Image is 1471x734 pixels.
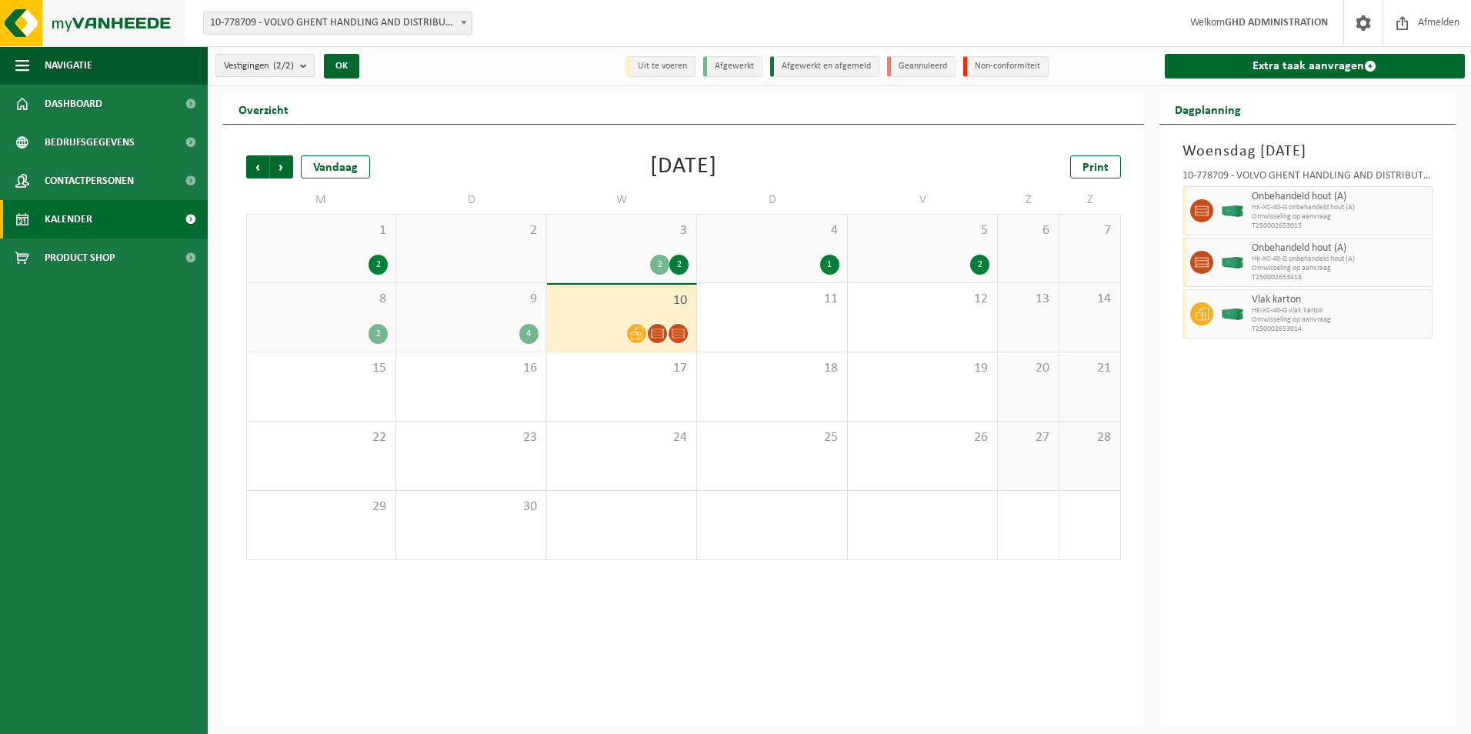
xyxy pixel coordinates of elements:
span: Volgende [270,155,293,178]
span: 10-778709 - VOLVO GHENT HANDLING AND DISTRIBUTION - DESTELDONK [203,12,472,35]
button: Vestigingen(2/2) [215,54,315,77]
span: 29 [255,499,388,515]
span: Vestigingen [224,55,294,78]
span: Omwisseling op aanvraag [1252,212,1429,222]
div: Vandaag [301,155,370,178]
span: 10 [555,292,689,309]
span: 7 [1067,222,1112,239]
img: HK-XC-40-GN-00 [1221,205,1244,217]
span: 24 [555,429,689,446]
span: 5 [856,222,989,239]
span: 26 [856,429,989,446]
span: 15 [255,360,388,377]
span: 17 [555,360,689,377]
td: W [547,186,697,214]
span: 10-778709 - VOLVO GHENT HANDLING AND DISTRIBUTION - DESTELDONK [204,12,472,34]
h2: Overzicht [223,94,304,124]
span: 16 [404,360,538,377]
span: 27 [1006,429,1051,446]
span: Onbehandeld hout (A) [1252,191,1429,203]
strong: GHD ADMINISTRATION [1225,17,1328,28]
div: 1 [820,255,839,275]
td: Z [998,186,1059,214]
li: Uit te voeren [626,56,695,77]
h3: Woensdag [DATE] [1182,140,1433,163]
span: T250002653418 [1252,273,1429,282]
span: 1 [255,222,388,239]
div: 2 [650,255,669,275]
td: D [396,186,546,214]
span: 18 [705,360,839,377]
span: 21 [1067,360,1112,377]
a: Extra taak aanvragen [1165,54,1466,78]
span: 8 [255,291,388,308]
span: Omwisseling op aanvraag [1252,315,1429,325]
td: M [246,186,396,214]
span: 2 [404,222,538,239]
div: 2 [369,255,388,275]
td: Z [1059,186,1121,214]
span: Onbehandeld hout (A) [1252,242,1429,255]
span: Navigatie [45,46,92,85]
div: 10-778709 - VOLVO GHENT HANDLING AND DISTRIBUTION - DESTELDONK [1182,171,1433,186]
td: D [697,186,847,214]
span: 25 [705,429,839,446]
img: HK-XC-40-GN-00 [1221,257,1244,269]
span: 6 [1006,222,1051,239]
span: Kalender [45,200,92,239]
span: 28 [1067,429,1112,446]
count: (2/2) [273,61,294,71]
span: HK-XC-40-G vlak karton [1252,306,1429,315]
a: Print [1070,155,1121,178]
span: Dashboard [45,85,102,123]
div: 2 [970,255,989,275]
li: Afgewerkt en afgemeld [770,56,879,77]
span: 22 [255,429,388,446]
td: V [848,186,998,214]
img: HK-XC-40-GN-00 [1221,309,1244,320]
span: 4 [705,222,839,239]
div: 2 [369,324,388,344]
span: Contactpersonen [45,162,134,200]
span: 13 [1006,291,1051,308]
span: 11 [705,291,839,308]
span: HK-XC-40-G onbehandeld hout (A) [1252,255,1429,264]
span: 14 [1067,291,1112,308]
div: 4 [519,324,539,344]
span: T250002653014 [1252,325,1429,334]
li: Non-conformiteit [963,56,1049,77]
span: T250002653015 [1252,222,1429,231]
li: Afgewerkt [703,56,762,77]
span: Omwisseling op aanvraag [1252,264,1429,273]
li: Geannuleerd [887,56,956,77]
span: Print [1082,162,1109,174]
div: 2 [669,255,689,275]
span: 3 [555,222,689,239]
span: 19 [856,360,989,377]
span: 30 [404,499,538,515]
span: Vorige [246,155,269,178]
span: 9 [404,291,538,308]
span: 20 [1006,360,1051,377]
span: Vlak karton [1252,294,1429,306]
span: 23 [404,429,538,446]
span: Bedrijfsgegevens [45,123,135,162]
h2: Dagplanning [1159,94,1256,124]
span: 12 [856,291,989,308]
button: OK [324,54,359,78]
div: [DATE] [650,155,717,178]
span: Product Shop [45,239,115,277]
span: HK-XC-40-G onbehandeld hout (A) [1252,203,1429,212]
